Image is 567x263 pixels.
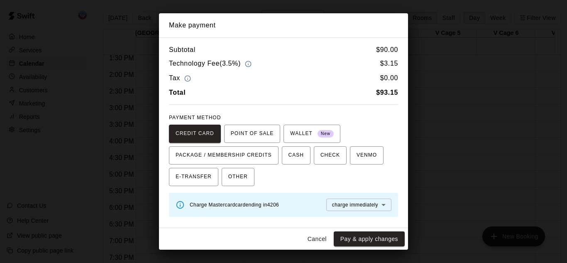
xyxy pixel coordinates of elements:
span: CASH [288,149,304,162]
b: $ 93.15 [376,89,398,96]
button: CASH [282,146,310,165]
span: OTHER [228,170,248,184]
h6: Tax [169,73,193,84]
button: CHECK [314,146,347,165]
h2: Make payment [159,13,408,37]
button: PACKAGE / MEMBERSHIP CREDITS [169,146,279,165]
h6: Technology Fee ( 3.5% ) [169,58,254,69]
h6: $ 3.15 [380,58,398,69]
button: VENMO [350,146,384,165]
b: Total [169,89,186,96]
h6: $ 90.00 [376,44,398,55]
span: POINT OF SALE [231,127,274,140]
button: POINT OF SALE [224,125,280,143]
span: E-TRANSFER [176,170,212,184]
h6: Subtotal [169,44,196,55]
button: CREDIT CARD [169,125,221,143]
span: CREDIT CARD [176,127,214,140]
span: PACKAGE / MEMBERSHIP CREDITS [176,149,272,162]
span: PAYMENT METHOD [169,115,221,120]
span: WALLET [290,127,334,140]
button: Pay & apply changes [334,231,405,247]
button: WALLET New [283,125,340,143]
span: Charge Mastercard card ending in 4206 [190,202,279,208]
button: E-TRANSFER [169,168,218,186]
span: CHECK [320,149,340,162]
button: OTHER [222,168,254,186]
span: VENMO [357,149,377,162]
span: charge immediately [332,202,378,208]
h6: $ 0.00 [380,73,398,84]
button: Cancel [304,231,330,247]
span: New [318,128,334,140]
